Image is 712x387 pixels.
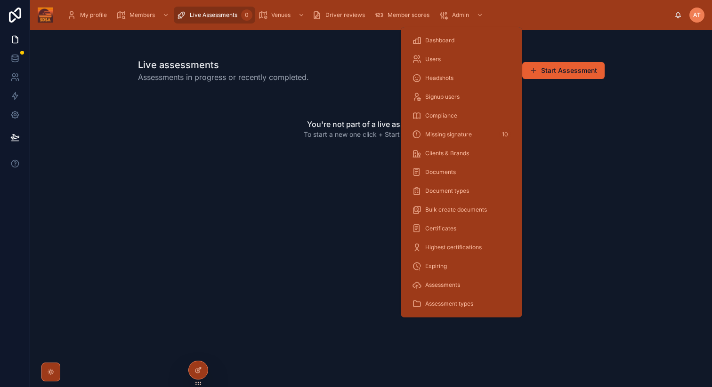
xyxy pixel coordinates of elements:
div: scrollable content [60,5,674,25]
a: Signup users [406,88,517,105]
span: My profile [80,11,107,19]
a: Live Assessments0 [174,7,255,24]
a: Expiring [406,258,517,275]
span: Headshots [425,74,453,82]
a: Compliance [406,107,517,124]
span: Highest certifications [425,244,482,251]
span: Venues [271,11,291,19]
a: Certificates [406,220,517,237]
span: Documents [425,168,456,176]
a: Highest certifications [406,239,517,256]
span: Member scores [388,11,429,19]
a: Documents [406,164,517,181]
span: Signup users [425,93,460,101]
div: 0 [241,9,252,21]
a: Headshots [406,70,517,87]
span: Users [425,55,441,63]
a: Clients & Brands [406,145,517,162]
span: Certificates [425,225,456,232]
a: Driver reviews [309,7,372,24]
h2: You're not part of a live assessment [307,118,435,130]
span: Missing signature [425,131,472,138]
a: Admin [436,7,488,24]
h1: Live assessments [138,58,309,71]
span: Members [129,11,155,19]
button: Start Assessment [522,62,605,79]
span: Clients & Brands [425,150,469,157]
a: Assessments [406,276,517,293]
a: Member scores [372,7,436,24]
a: Dashboard [406,32,517,49]
span: Assessments in progress or recently completed. [138,71,309,83]
img: App logo [38,8,53,23]
span: Bulk create documents [425,206,487,213]
a: Assessment types [406,295,517,312]
a: Missing signature10 [406,126,517,143]
span: AT [693,11,701,19]
a: Document types [406,182,517,199]
a: My profile [64,7,113,24]
a: Members [113,7,174,24]
span: Live Assessments [190,11,237,19]
span: Admin [452,11,469,19]
a: Venues [255,7,309,24]
span: Driver reviews [325,11,365,19]
span: Assessment types [425,300,473,308]
span: Dashboard [425,37,454,44]
span: Expiring [425,262,447,270]
a: Bulk create documents [406,201,517,218]
span: Compliance [425,112,457,119]
span: Document types [425,187,469,195]
span: To start a new one click + Start Assessment [304,130,439,139]
div: 10 [499,129,511,140]
a: Users [406,51,517,68]
span: Assessments [425,281,460,289]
